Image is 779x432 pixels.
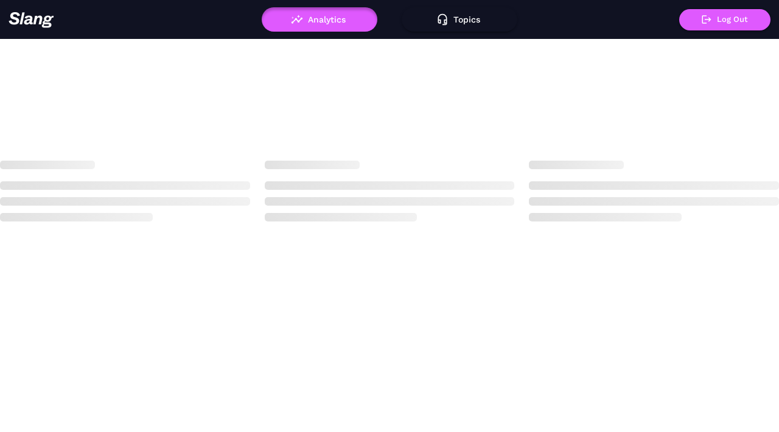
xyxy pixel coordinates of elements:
[9,12,54,28] img: 623511267c55cb56e2f2a487_logo2.png
[402,7,517,32] button: Topics
[262,7,377,32] button: Analytics
[262,15,377,23] a: Analytics
[679,9,770,30] button: Log Out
